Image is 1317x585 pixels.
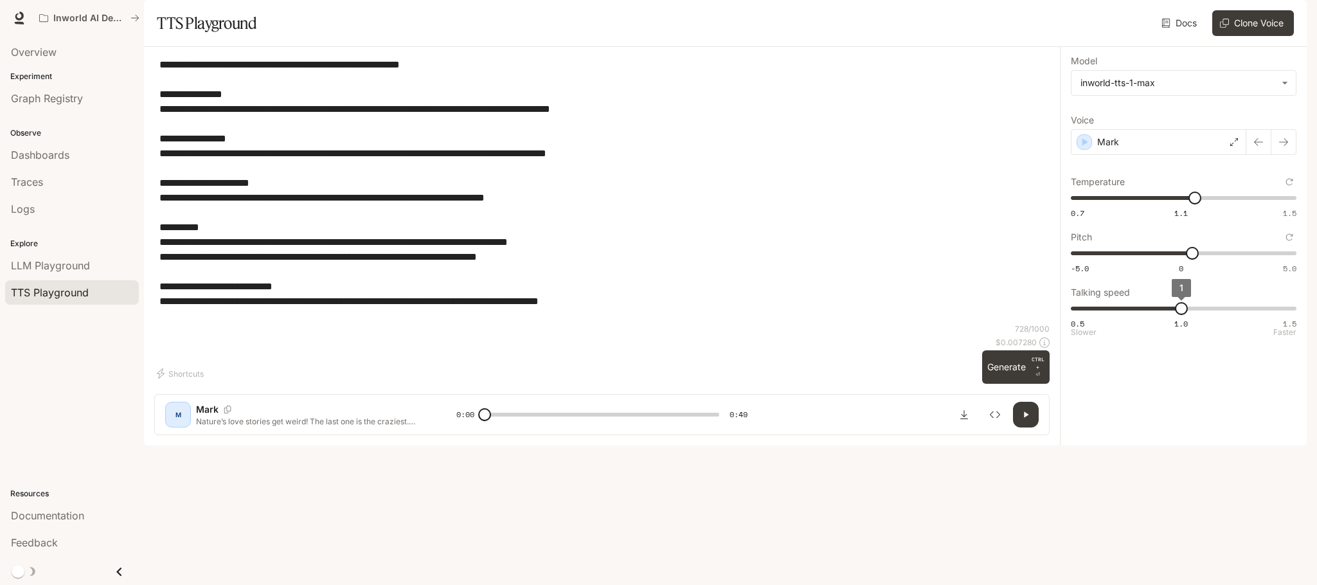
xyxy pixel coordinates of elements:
[219,406,237,413] button: Copy Voice ID
[1031,355,1044,379] p: ⏎
[1174,208,1188,219] span: 1.1
[154,363,209,384] button: Shortcuts
[1174,318,1188,329] span: 1.0
[168,404,188,425] div: M
[730,408,748,421] span: 0:49
[1283,263,1296,274] span: 5.0
[1080,76,1275,89] div: inworld-tts-1-max
[196,416,426,427] p: Nature’s love stories get weird! The last one is the craziest. Emperor Penguin. Through brutal An...
[951,402,977,428] button: Download audio
[1282,230,1296,244] button: Reset to default
[1071,288,1130,297] p: Talking speed
[1071,328,1097,336] p: Slower
[1071,263,1089,274] span: -5.0
[1071,177,1125,186] p: Temperature
[1071,71,1296,95] div: inworld-tts-1-max
[1212,10,1294,36] button: Clone Voice
[1071,116,1094,125] p: Voice
[33,5,145,31] button: All workspaces
[1031,355,1044,371] p: CTRL +
[1015,323,1050,334] p: 728 / 1000
[1071,233,1092,242] p: Pitch
[1071,57,1097,66] p: Model
[1179,282,1183,293] span: 1
[53,13,125,24] p: Inworld AI Demos
[456,408,474,421] span: 0:00
[1071,208,1084,219] span: 0.7
[196,403,219,416] p: Mark
[996,337,1037,348] p: $ 0.007280
[1179,263,1183,274] span: 0
[1097,136,1119,148] p: Mark
[1273,328,1296,336] p: Faster
[1283,208,1296,219] span: 1.5
[1282,175,1296,189] button: Reset to default
[1071,318,1084,329] span: 0.5
[982,350,1050,384] button: GenerateCTRL +⏎
[157,10,256,36] h1: TTS Playground
[982,402,1008,428] button: Inspect
[1159,10,1202,36] a: Docs
[1283,318,1296,329] span: 1.5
